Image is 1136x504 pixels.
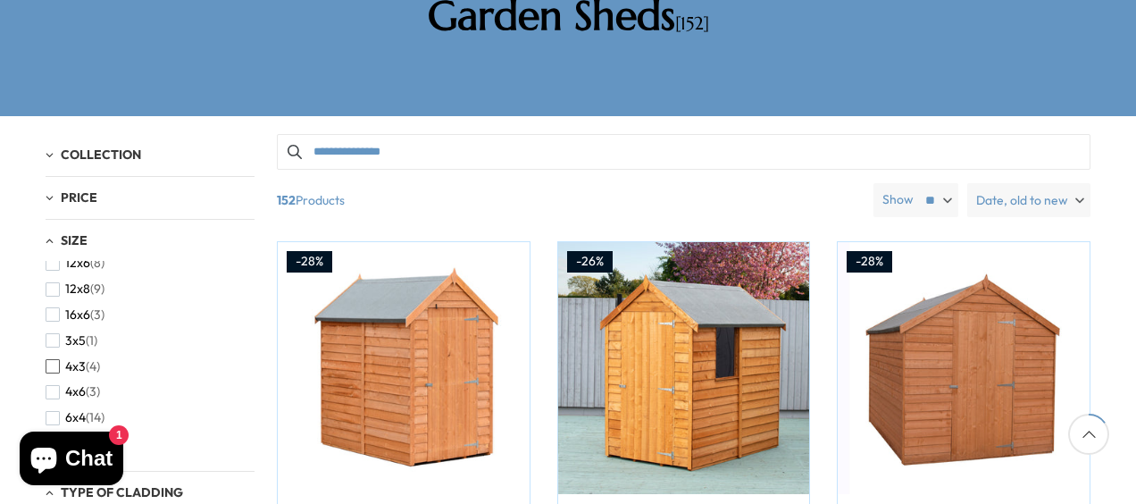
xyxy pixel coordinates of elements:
[90,307,104,323] span: (3)
[277,183,296,217] b: 152
[65,384,86,399] span: 4x6
[277,134,1090,170] input: Search products
[46,379,100,405] button: 4x6
[46,354,100,380] button: 4x3
[90,281,104,297] span: (9)
[270,183,866,217] span: Products
[61,189,97,206] span: Price
[90,256,104,271] span: (8)
[567,251,613,273] div: -26%
[675,13,709,35] span: [152]
[558,242,810,494] img: Shire Overlap 6x4 Economy with Window Storage Shed - Best Shed
[65,333,86,349] span: 3x5
[86,384,100,399] span: (3)
[46,328,97,354] button: 3x5
[86,410,104,425] span: (14)
[61,484,183,500] span: Type of Cladding
[86,359,100,374] span: (4)
[86,333,97,349] span: (1)
[278,242,530,494] img: Shire Overlap 6x4 Economy Storage Shed - Best Shed
[46,302,104,328] button: 16x6
[65,256,90,271] span: 12x6
[976,183,1068,217] span: Date, old to new
[65,281,90,297] span: 12x8
[14,432,129,490] inbox-online-store-chat: Shopify online store chat
[882,191,914,209] label: Show
[46,276,104,302] button: 12x8
[65,410,86,425] span: 6x4
[65,307,90,323] span: 16x6
[46,405,104,431] button: 6x4
[967,183,1090,217] label: Date, old to new
[46,431,100,457] button: 6x6
[838,242,1090,494] img: Shire Overlap 7x5 Economy Storage Shed - Best Shed
[847,251,892,273] div: -28%
[287,251,332,273] div: -28%
[65,359,86,374] span: 4x3
[61,147,141,163] span: Collection
[46,250,104,276] button: 12x6
[61,232,88,248] span: Size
